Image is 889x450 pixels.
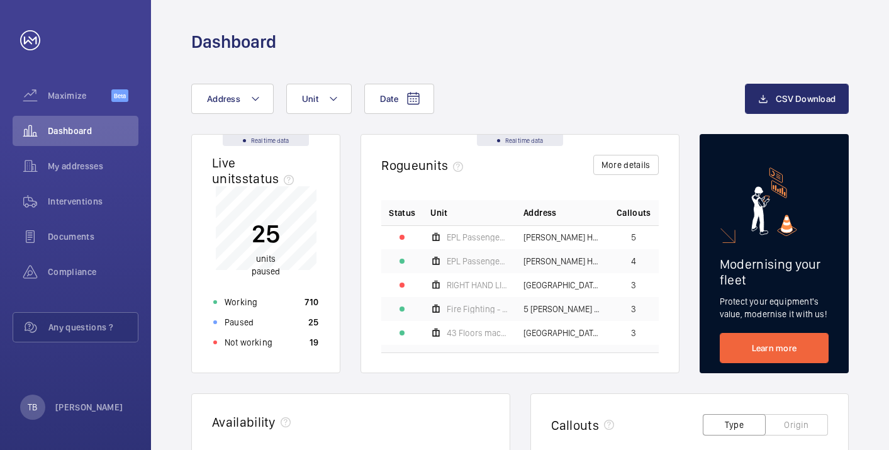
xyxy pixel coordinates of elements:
button: Origin [765,414,828,436]
span: 5 [PERSON_NAME] House - High Risk Building - [GEOGRAPHIC_DATA][PERSON_NAME] [523,305,601,313]
span: My addresses [48,160,138,172]
p: TB [28,401,37,413]
span: EPL Passenger Lift No 2 [447,257,508,266]
span: CSV Download [776,94,836,104]
span: Address [207,94,240,104]
span: Beta [111,89,128,102]
p: Working [225,296,257,308]
span: [GEOGRAPHIC_DATA] Flats 1-65 - High Risk Building - [GEOGRAPHIC_DATA] 1-65 [523,281,601,290]
h2: Rogue [381,157,468,173]
span: RIGHT HAND LIFT [447,281,508,290]
span: Fire Fighting - EPL Passenger Lift [447,305,508,313]
span: 4 [631,257,636,266]
p: 19 [310,336,319,349]
p: [PERSON_NAME] [55,401,123,413]
img: marketing-card.svg [751,167,797,236]
span: paused [252,266,281,276]
button: Type [703,414,766,436]
div: Real time data [477,135,563,146]
span: Dashboard [48,125,138,137]
span: Address [523,206,556,219]
button: Date [364,84,434,114]
h2: Callouts [551,417,600,433]
h2: Modernising your fleet [720,256,829,288]
span: [PERSON_NAME] House - High Risk Building - [PERSON_NAME][GEOGRAPHIC_DATA] [523,233,601,242]
a: Learn more [720,333,829,363]
span: [GEOGRAPHIC_DATA] - [GEOGRAPHIC_DATA] [523,329,601,337]
span: Documents [48,230,138,243]
h1: Dashboard [191,30,276,53]
div: Real time data [223,135,309,146]
span: Callouts [617,206,651,219]
span: Any questions ? [48,321,138,334]
h2: Availability [212,414,276,430]
button: Address [191,84,274,114]
span: Interventions [48,195,138,208]
span: 3 [631,329,636,337]
p: Status [389,206,415,219]
span: 3 [631,281,636,290]
span: 43 Floors machine room less middle lift [447,329,508,337]
p: units [252,252,281,278]
span: Compliance [48,266,138,278]
span: status [242,171,299,186]
button: CSV Download [745,84,849,114]
p: 25 [252,218,281,249]
button: Unit [286,84,352,114]
span: Maximize [48,89,111,102]
p: Paused [225,316,254,329]
h2: Live units [212,155,299,186]
span: EPL Passenger Lift No 1 [447,233,508,242]
p: Protect your equipment's value, modernise it with us! [720,295,829,320]
span: Unit [430,206,447,219]
span: [PERSON_NAME] House - [PERSON_NAME][GEOGRAPHIC_DATA] [523,257,601,266]
span: 5 [631,233,636,242]
span: Unit [302,94,318,104]
button: More details [593,155,659,175]
p: 710 [305,296,318,308]
p: 25 [308,316,319,329]
span: 3 [631,305,636,313]
span: Date [380,94,398,104]
span: units [418,157,469,173]
p: Not working [225,336,272,349]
